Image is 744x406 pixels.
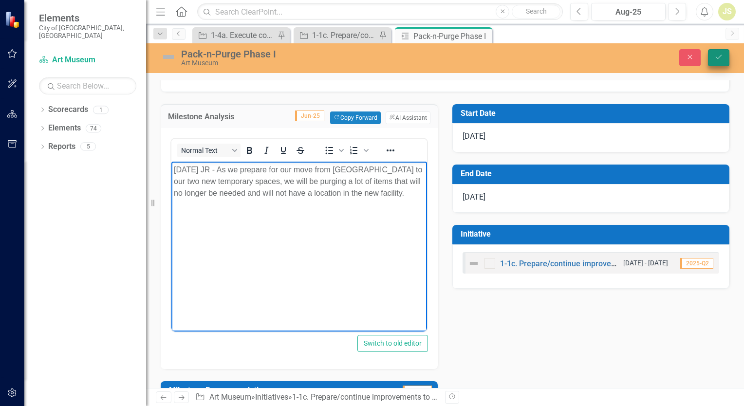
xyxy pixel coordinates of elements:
[48,123,81,134] a: Elements
[209,392,251,402] a: Art Museum
[195,392,438,403] div: » » »
[241,144,258,157] button: Bold
[413,30,490,42] div: Pack-n-Purge Phase I
[595,6,662,18] div: Aug-25
[296,29,376,41] a: 1-1c. Prepare/continue improvements to the off-site location for Museum operations and programs.
[80,143,96,151] div: 5
[295,111,324,121] span: Jun-25
[181,59,475,67] div: Art Museum
[512,5,560,18] button: Search
[181,49,475,59] div: Pack-n-Purge Phase I
[623,258,668,268] small: [DATE] - [DATE]
[211,29,275,41] div: 1-4a. Execute construction to achieve the building transformation.
[403,386,432,396] span: Jun-25
[177,144,241,157] button: Block Normal Text
[468,258,480,269] img: Not Defined
[197,3,563,20] input: Search ClearPoint...
[39,55,136,66] a: Art Museum
[171,162,427,332] iframe: Rich Text Area
[169,386,372,395] h3: Milestone Recommendations
[86,124,101,132] div: 74
[39,77,136,94] input: Search Below...
[321,144,345,157] div: Bullet list
[48,104,88,115] a: Scorecards
[181,147,229,154] span: Normal Text
[461,230,725,239] h3: Initiative
[346,144,370,157] div: Numbered list
[93,106,109,114] div: 1
[39,24,136,40] small: City of [GEOGRAPHIC_DATA], [GEOGRAPHIC_DATA]
[39,12,136,24] span: Elements
[292,392,633,402] a: 1-1c. Prepare/continue improvements to the off-site location for Museum operations and programs.
[258,144,275,157] button: Italic
[312,29,376,41] div: 1-1c. Prepare/continue improvements to the off-site location for Museum operations and programs.
[382,144,399,157] button: Reveal or hide additional toolbar items
[461,169,725,178] h3: End Date
[463,131,485,141] span: [DATE]
[195,29,275,41] a: 1-4a. Execute construction to achieve the building transformation.
[526,7,547,15] span: Search
[591,3,666,20] button: Aug-25
[275,144,292,157] button: Underline
[292,144,309,157] button: Strikethrough
[5,11,22,28] img: ClearPoint Strategy
[255,392,288,402] a: Initiatives
[680,258,713,269] span: 2025-Q2
[718,3,736,20] button: JS
[461,109,725,118] h3: Start Date
[161,49,176,65] img: Not Defined
[357,335,428,352] button: Switch to old editor
[48,141,75,152] a: Reports
[330,111,380,124] button: Copy Forward
[168,112,254,121] h3: Milestone Analysis
[463,192,485,202] span: [DATE]
[386,111,430,124] button: AI Assistant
